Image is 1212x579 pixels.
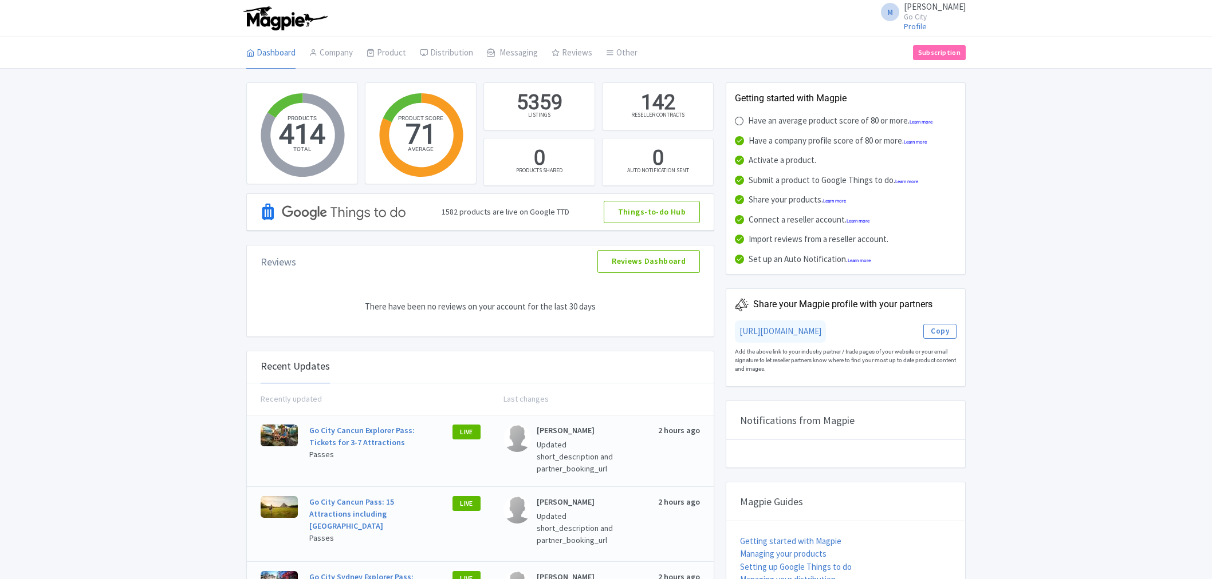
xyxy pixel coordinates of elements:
a: 0 AUTO NOTIFICATION SENT [602,138,714,186]
div: 0 [652,144,664,173]
a: Product [367,37,406,69]
p: [PERSON_NAME] [537,425,627,437]
div: 2 hours ago [627,425,700,477]
a: Reviews Dashboard [597,250,700,273]
a: Go City Cancun Explorer Pass: Tickets for 3-7 Attractions [309,425,415,447]
a: Messaging [487,37,538,69]
div: Notifications from Magpie [726,401,965,440]
a: Learn more [895,179,918,184]
div: 5359 [517,89,562,117]
div: Connect a reseller account. [749,213,869,227]
a: Other [606,37,638,69]
a: Things-to-do Hub [604,201,701,224]
a: Subscription [913,45,966,60]
div: PRODUCTS SHARED [516,166,562,175]
a: 142 RESELLER CONTRACTS [602,82,714,130]
div: Have a company profile score of 80 or more. [749,134,927,148]
div: 2 hours ago [627,496,700,552]
div: Share your Magpie profile with your partners [753,298,932,311]
a: Learn more [904,140,927,145]
span: [PERSON_NAME] [904,1,966,12]
a: Company [309,37,353,69]
a: 0 PRODUCTS SHARED [483,138,595,186]
p: Updated short_description and partner_booking_url [537,439,627,475]
img: contact-b11cc6e953956a0c50a2f97983291f06.png [503,425,531,452]
img: contact-b11cc6e953956a0c50a2f97983291f06.png [503,496,531,524]
div: Last changes [481,393,701,405]
div: AUTO NOTIFICATION SENT [627,166,689,175]
a: Setting up Google Things to do [740,561,852,572]
div: Magpie Guides [726,482,965,521]
div: Getting started with Magpie [735,92,957,105]
div: Add the above link to your industry partner / trade pages of your website or your email signature... [735,343,957,378]
a: Go City Cancun Pass: 15 Attractions including [GEOGRAPHIC_DATA] [309,497,394,531]
div: Submit a product to Google Things to do. [749,174,918,187]
img: Cancun_25_sdcyzp.jpg [261,496,298,518]
a: Getting started with Magpie [740,536,841,546]
button: Copy [923,324,957,339]
div: 1582 products are live on Google TTD [442,206,569,218]
a: Profile [904,21,927,31]
img: Cancun_24_hzhffx.jpg [261,425,298,446]
p: Passes [309,532,420,544]
a: Learn more [823,199,846,204]
img: logo-ab69f6fb50320c5b225c76a69d11143b.png [241,6,329,31]
div: LISTINGS [528,110,550,119]
div: Reviews [261,254,296,269]
p: Updated short_description and partner_booking_url [537,510,627,546]
p: Passes [309,449,420,461]
div: Share your products. [749,193,846,207]
div: Set up an Auto Notification. [749,253,871,266]
a: 5359 LISTINGS [483,82,595,130]
div: Activate a product. [749,154,816,167]
div: Recent Updates [261,349,330,383]
img: Google TTD [261,188,407,236]
a: Learn more [847,219,869,224]
a: Learn more [848,258,871,263]
p: [PERSON_NAME] [537,496,627,508]
div: Have an average product score of 80 or more. [748,114,932,128]
div: Import reviews from a reseller account. [749,233,888,246]
div: 0 [534,144,545,173]
a: Dashboard [246,37,296,69]
a: Managing your products [740,548,827,559]
div: RESELLER CONTRACTS [631,110,684,119]
a: Distribution [420,37,473,69]
small: Go City [904,13,966,21]
a: Learn more [910,120,932,125]
a: M [PERSON_NAME] Go City [874,2,966,21]
div: 142 [641,89,675,117]
span: M [881,3,899,21]
div: There have been no reviews on your account for the last 30 days [251,277,709,336]
a: Reviews [552,37,592,69]
div: Recently updated [261,393,481,405]
a: [URL][DOMAIN_NAME] [739,326,821,336]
